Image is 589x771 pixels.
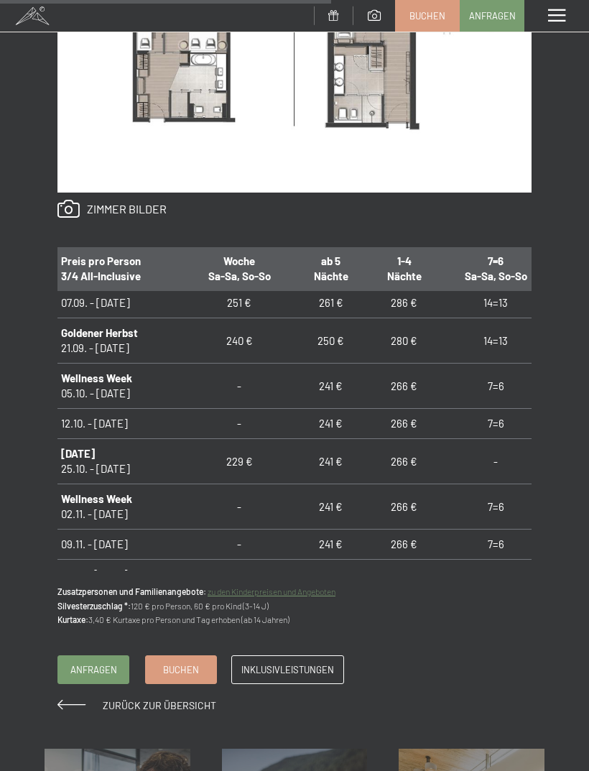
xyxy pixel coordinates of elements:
[294,409,368,439] td: 241 €
[387,269,422,282] span: Nächte
[50,409,185,439] td: 12.10. - [DATE]
[50,484,185,530] td: 02.11. - [DATE]
[146,656,216,683] a: Buchen
[57,699,216,711] a: Zurück zur Übersicht
[70,663,117,676] span: Anfragen
[185,530,294,560] td: -
[294,288,368,318] td: 261 €
[50,288,185,318] td: 07.09. - [DATE]
[185,484,294,530] td: -
[61,326,138,339] b: Goldener Herbst
[294,484,368,530] td: 241 €
[185,364,294,409] td: -
[208,269,271,282] span: Sa-Sa, So-So
[441,409,551,439] td: 7=6
[368,560,441,590] td: 266 €
[57,614,88,624] strong: Kurtaxe:
[441,484,551,530] td: 7=6
[57,601,131,611] strong: Silvesterzuschlag *:
[469,9,516,22] span: Anfragen
[232,656,343,683] a: Inklusivleistungen
[50,530,185,560] td: 09.11. - [DATE]
[294,318,368,364] td: 250 €
[61,371,132,384] b: Wellness Week
[368,409,441,439] td: 266 €
[61,269,141,282] span: 3/4 All-Inclusive
[185,246,294,291] th: Woche
[460,1,524,31] a: Anfragen
[185,560,294,590] td: -
[185,409,294,439] td: -
[441,246,551,291] th: 7=6
[294,246,368,291] th: ab 5
[50,439,185,484] td: 25.10. - [DATE]
[185,318,294,364] td: 240 €
[241,663,334,676] span: Inklusivleistungen
[58,656,129,683] a: Anfragen
[57,586,206,596] strong: Zusatzpersonen und Familienangebote:
[294,560,368,590] td: 241 €
[314,269,348,282] span: Nächte
[441,288,551,318] td: 14=13
[294,364,368,409] td: 241 €
[61,492,132,505] b: Wellness Week
[368,439,441,484] td: 266 €
[441,318,551,364] td: 14=13
[409,9,445,22] span: Buchen
[163,663,199,676] span: Buchen
[103,699,216,711] span: Zurück zur Übersicht
[368,288,441,318] td: 286 €
[368,246,441,291] th: 1-4
[368,484,441,530] td: 266 €
[465,269,527,282] span: Sa-Sa, So-So
[441,530,551,560] td: 7=6
[61,447,95,460] b: [DATE]
[368,364,441,409] td: 266 €
[368,318,441,364] td: 280 €
[441,439,551,484] td: -
[294,530,368,560] td: 241 €
[50,318,185,364] td: 21.09. - [DATE]
[185,288,294,318] td: 251 €
[50,560,185,590] td: 30.11. - [DATE]
[441,364,551,409] td: 7=6
[50,364,185,409] td: 05.10. - [DATE]
[396,1,459,31] a: Buchen
[185,439,294,484] td: 229 €
[61,254,141,267] span: Preis pro Person
[57,585,532,627] p: 120 € pro Person, 60 € pro Kind (3-14 J) 3,40 € Kurtaxe pro Person und Tag erhoben (ab 14 Jahren)
[368,530,441,560] td: 266 €
[294,439,368,484] td: 241 €
[441,560,551,590] td: 7=6
[208,586,335,596] a: zu den Kinderpreisen und Angeboten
